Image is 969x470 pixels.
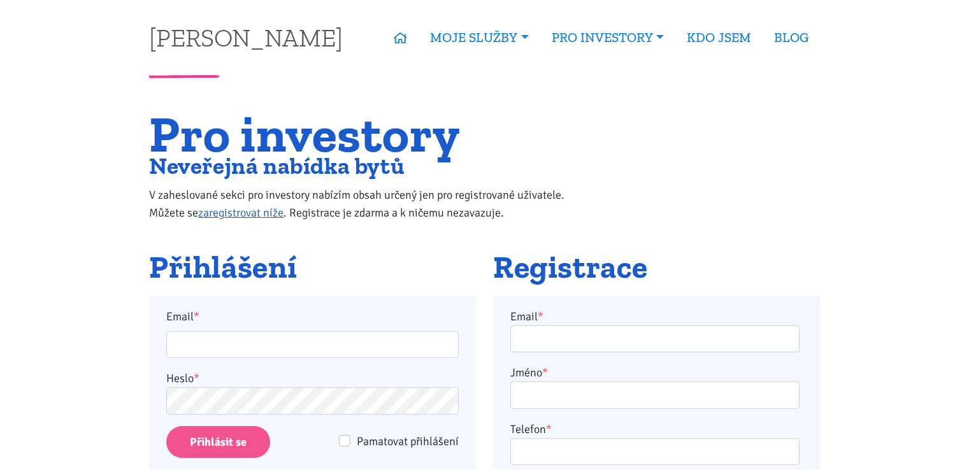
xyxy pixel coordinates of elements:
[149,186,591,222] p: V zaheslované sekci pro investory nabízím obsah určený jen pro registrované uživatele. Můžete se ...
[158,308,468,325] label: Email
[763,23,820,52] a: BLOG
[493,250,820,285] h2: Registrace
[166,426,270,459] input: Přihlásit se
[538,310,543,324] abbr: required
[510,364,548,381] label: Jméno
[675,23,763,52] a: KDO JSEM
[542,366,548,380] abbr: required
[540,23,675,52] a: PRO INVESTORY
[149,25,343,50] a: [PERSON_NAME]
[419,23,540,52] a: MOJE SLUŽBY
[357,434,459,448] span: Pamatovat přihlášení
[149,155,591,176] h2: Neveřejná nabídka bytů
[149,250,476,285] h2: Přihlášení
[198,206,284,220] a: zaregistrovat níže
[166,369,199,387] label: Heslo
[546,422,552,436] abbr: required
[510,308,543,325] label: Email
[149,113,591,155] h1: Pro investory
[510,420,552,438] label: Telefon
